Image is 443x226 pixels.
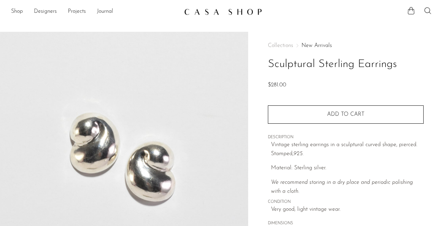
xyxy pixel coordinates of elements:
[271,141,424,158] p: Vintage sterling earrings in a sculptural curved shape, pierced. Stamped,
[271,180,413,194] em: We recommend storing in a dry place and periodic polishing with a cloth.
[268,134,424,141] span: DESCRIPTION
[301,43,332,48] a: New Arrivals
[327,112,364,117] span: Add to cart
[268,56,424,73] h1: Sculptural Sterling Earrings
[293,151,304,157] em: 925.
[268,43,424,48] nav: Breadcrumbs
[68,7,86,16] a: Projects
[271,164,424,173] p: Material: Sterling silver.
[268,43,293,48] span: Collections
[268,82,286,88] span: $281.00
[11,7,23,16] a: Shop
[11,6,179,18] nav: Desktop navigation
[268,199,424,205] span: CONDITION
[11,6,179,18] ul: NEW HEADER MENU
[268,105,424,123] button: Add to cart
[271,205,424,214] span: Very good; light vintage wear.
[34,7,57,16] a: Designers
[97,7,113,16] a: Journal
